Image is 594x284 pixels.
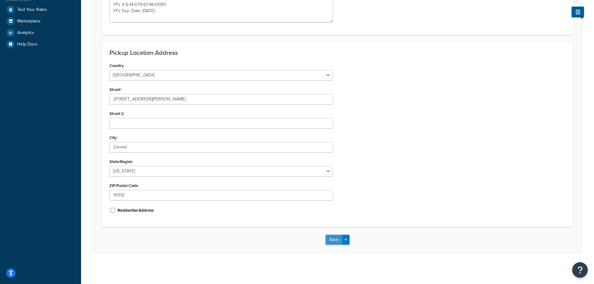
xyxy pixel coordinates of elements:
[17,42,37,47] span: Help Docs
[572,262,588,278] button: Open Resource Center
[118,208,154,213] label: Residential Address
[109,63,124,68] label: Country
[326,235,342,245] button: Save
[109,87,122,92] label: Street
[17,7,47,12] span: Test Your Rates
[17,19,41,24] span: Marketplace
[109,49,566,56] h3: Pickup Location Address
[109,159,133,164] label: State/Region
[109,111,124,116] label: Street 2
[109,183,138,188] label: ZIP/Postal Code
[5,4,76,15] a: Test Your Rates
[17,30,34,36] span: Analytics
[572,7,584,17] button: Show Help Docs
[109,135,118,140] label: City
[5,39,76,50] a: Help Docs
[5,16,76,27] a: Marketplace
[5,27,76,38] a: Analytics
